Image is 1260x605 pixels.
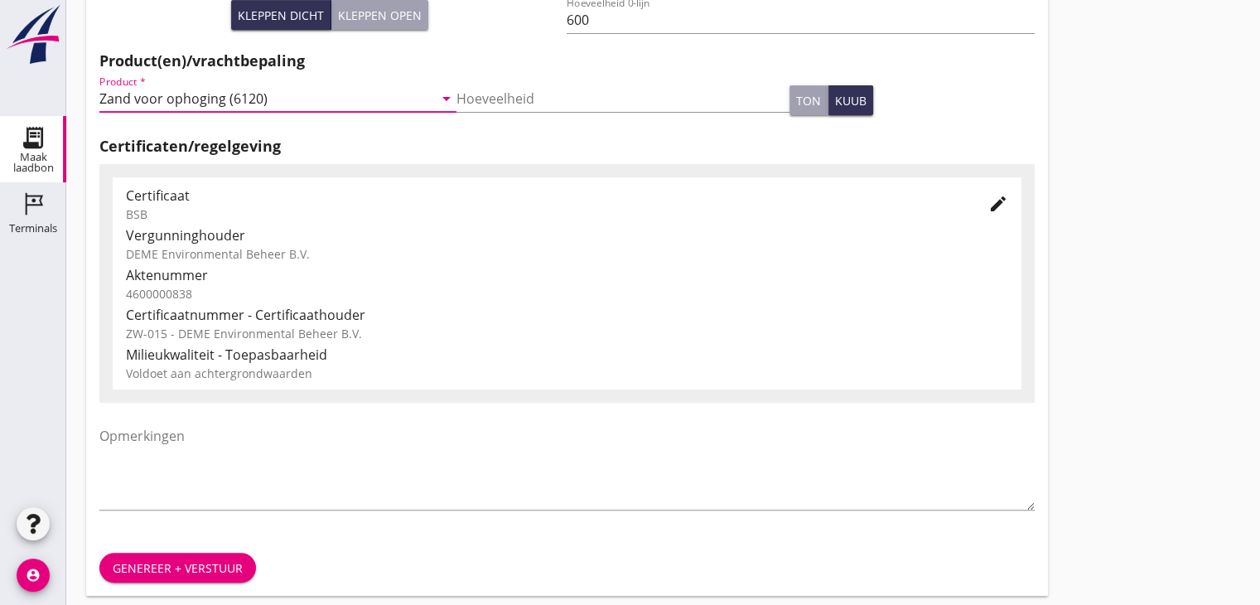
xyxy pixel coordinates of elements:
[3,4,63,65] img: logo-small.a267ee39.svg
[988,194,1008,214] i: edit
[99,85,433,112] input: Product *
[126,345,1008,365] div: Milieukwaliteit - Toepasbaarheid
[238,7,324,24] div: Kleppen dicht
[126,265,1008,285] div: Aktenummer
[99,423,1035,510] textarea: Opmerkingen
[99,135,1035,157] h2: Certificaten/regelgeving
[126,225,1008,245] div: Vergunninghouder
[126,206,962,223] div: BSB
[126,186,962,206] div: Certificaat
[796,92,821,109] div: ton
[835,92,867,109] div: kuub
[456,85,790,112] input: Hoeveelheid
[17,559,50,592] i: account_circle
[126,305,1008,325] div: Certificaatnummer - Certificaathouder
[126,285,1008,302] div: 4600000838
[126,365,1008,382] div: Voldoet aan achtergrondwaarden
[126,325,1008,342] div: ZW-015 - DEME Environmental Beheer B.V.
[9,223,57,234] div: Terminals
[437,89,456,109] i: arrow_drop_down
[99,553,256,583] button: Genereer + verstuur
[828,85,873,115] button: kuub
[789,85,828,115] button: ton
[99,50,1035,72] h2: Product(en)/vrachtbepaling
[126,245,1008,263] div: DEME Environmental Beheer B.V.
[567,7,1034,33] input: Hoeveelheid 0-lijn
[113,559,243,577] div: Genereer + verstuur
[338,7,422,24] div: Kleppen open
